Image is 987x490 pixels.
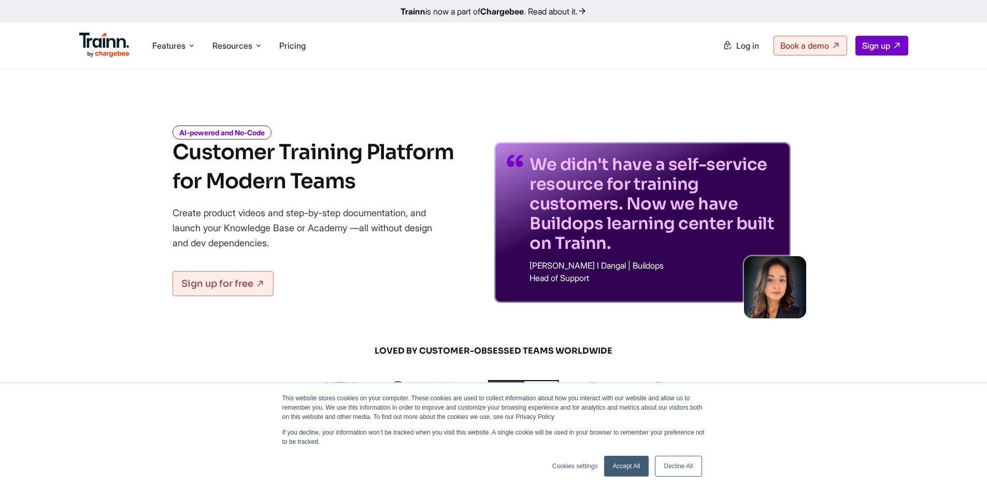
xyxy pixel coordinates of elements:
a: Accept All [604,456,649,477]
img: ekacare logo [392,381,459,394]
a: Sign up [855,36,908,55]
span: Resources [212,40,252,51]
p: Head of Support [530,274,778,282]
p: Create product videos and step-by-step documentation, and launch your Knowledge Base or Academy —... [173,205,447,250]
b: Chargebee [480,6,524,17]
p: If you decline, your information won’t be tracked when you visit this website. A single cookie wi... [282,428,705,446]
span: Sign up [862,40,890,51]
a: Book a demo [774,36,847,55]
img: quotes-purple.41a7099.svg [507,155,523,167]
p: [PERSON_NAME] I Dangal | Buildops [530,261,778,270]
img: sabina-buildops.d2e8138.png [744,256,806,318]
b: Trainn [400,6,425,17]
a: Log in [717,36,765,55]
h1: Customer Training Platform for Modern Teams [173,138,454,196]
a: Sign up for free [173,271,274,296]
span: Book a demo [780,40,829,51]
img: aveva logo [317,382,363,393]
span: LOVED BY CUSTOMER-OBSESSED TEAMS WORLDWIDE [245,345,742,357]
span: Features [152,40,185,51]
p: This website stores cookies on your computer. These cookies are used to collect information about... [282,394,705,422]
span: Log in [736,40,759,51]
img: urbanpiper logo [488,380,560,395]
a: Pricing [279,40,306,51]
p: We didn't have a self-service resource for training customers. Now we have Buildops learning cent... [530,155,778,253]
a: Decline All [655,456,702,477]
img: Trainn Logo [79,33,130,58]
i: AI-powered and No-Code [173,125,271,139]
a: Cookies settings [552,461,598,471]
img: restroworks logo [589,382,670,393]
